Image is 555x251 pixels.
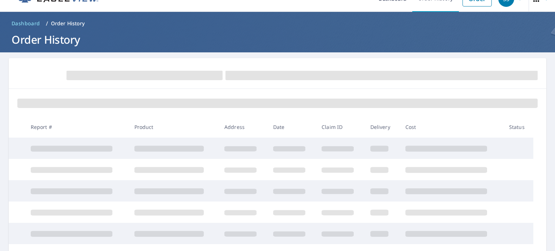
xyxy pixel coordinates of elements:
[129,116,219,138] th: Product
[365,116,400,138] th: Delivery
[25,116,129,138] th: Report #
[267,116,316,138] th: Date
[400,116,503,138] th: Cost
[9,18,546,29] nav: breadcrumb
[9,32,546,47] h1: Order History
[503,116,533,138] th: Status
[316,116,365,138] th: Claim ID
[219,116,267,138] th: Address
[12,20,40,27] span: Dashboard
[9,18,43,29] a: Dashboard
[46,19,48,28] li: /
[51,20,85,27] p: Order History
